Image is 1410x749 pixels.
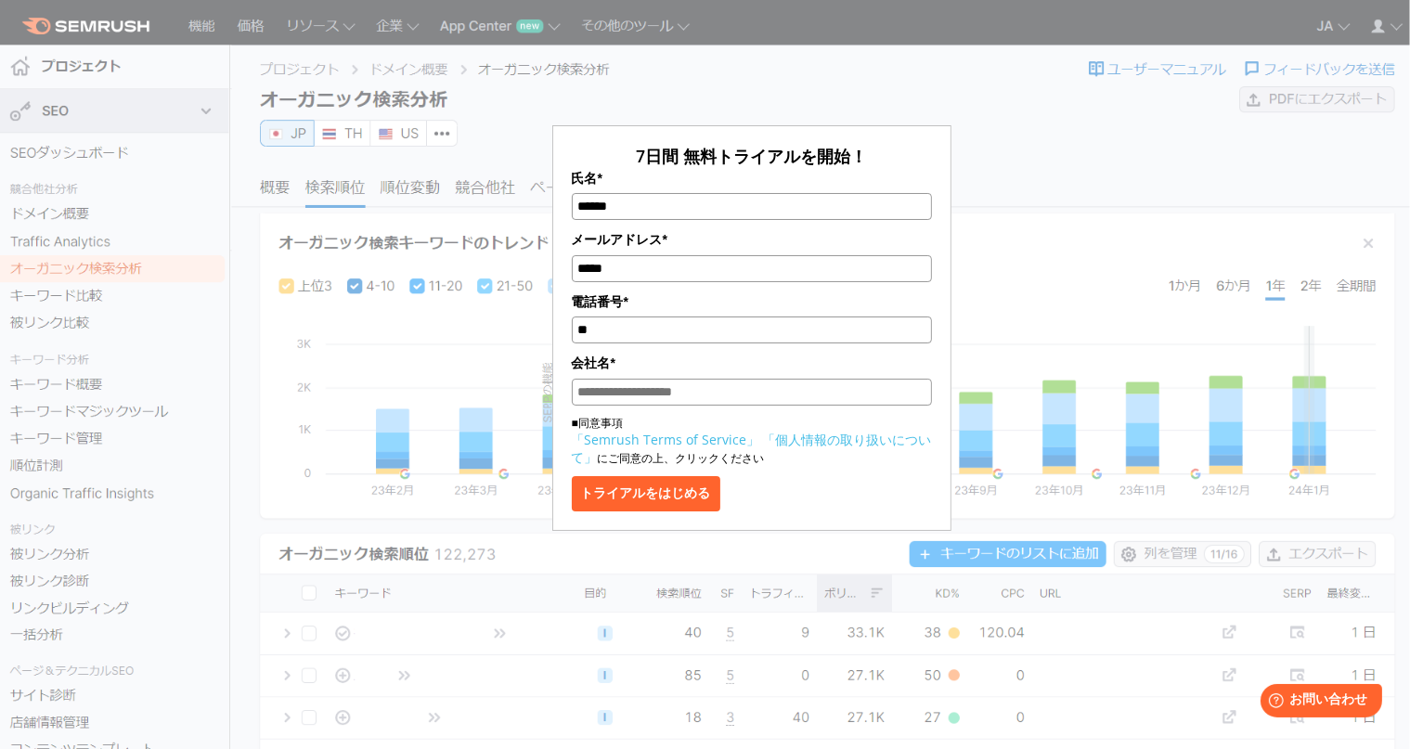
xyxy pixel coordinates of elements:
span: 7日間 無料トライアルを開始！ [636,145,867,167]
label: 電話番号* [572,291,932,312]
a: 「個人情報の取り扱いについて」 [572,431,932,466]
p: ■同意事項 にご同意の上、クリックください [572,415,932,467]
label: メールアドレス* [572,229,932,250]
button: トライアルをはじめる [572,476,720,511]
iframe: Help widget launcher [1245,677,1390,729]
a: 「Semrush Terms of Service」 [572,431,760,448]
